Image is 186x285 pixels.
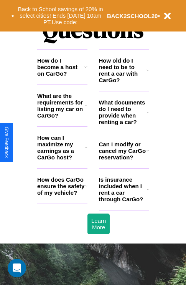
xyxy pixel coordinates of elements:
div: Give Feedback [4,127,9,158]
h3: What documents do I need to provide when renting a car? [99,99,147,125]
h3: Can I modify or cancel my CarGo reservation? [99,141,146,161]
b: BACK2SCHOOL20 [107,13,158,19]
h3: What are the requirements for listing my car on CarGo? [37,93,85,119]
button: Back to School savings of 20% in select cities! Ends [DATE] 10am PT.Use code: [14,4,107,28]
h3: How can I maximize my earnings as a CarGo host? [37,134,85,161]
h3: How do I become a host on CarGo? [37,57,84,77]
button: Learn More [87,214,110,234]
h3: Is insurance included when I rent a car through CarGo? [99,176,147,202]
h3: How does CarGo ensure the safety of my vehicle? [37,176,85,196]
div: Open Intercom Messenger [8,259,26,277]
h3: How old do I need to be to rent a car with CarGo? [99,57,147,83]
